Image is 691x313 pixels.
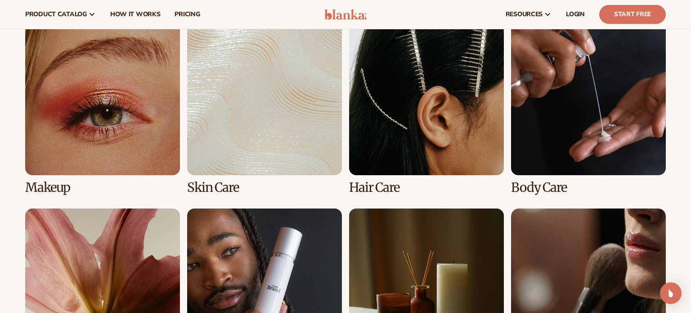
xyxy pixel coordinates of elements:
div: 1 / 8 [25,20,180,195]
h3: Makeup [25,181,180,195]
h3: Skin Care [187,181,342,195]
div: 3 / 8 [349,20,504,195]
h3: Body Care [511,181,666,195]
img: logo [324,9,367,20]
div: Open Intercom Messenger [660,282,682,304]
h3: Hair Care [349,181,504,195]
span: resources [506,11,543,18]
div: 4 / 8 [511,20,666,195]
a: Start Free [599,5,666,24]
span: How It Works [110,11,161,18]
span: pricing [175,11,200,18]
span: LOGIN [566,11,585,18]
span: product catalog [25,11,87,18]
div: 2 / 8 [187,20,342,195]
